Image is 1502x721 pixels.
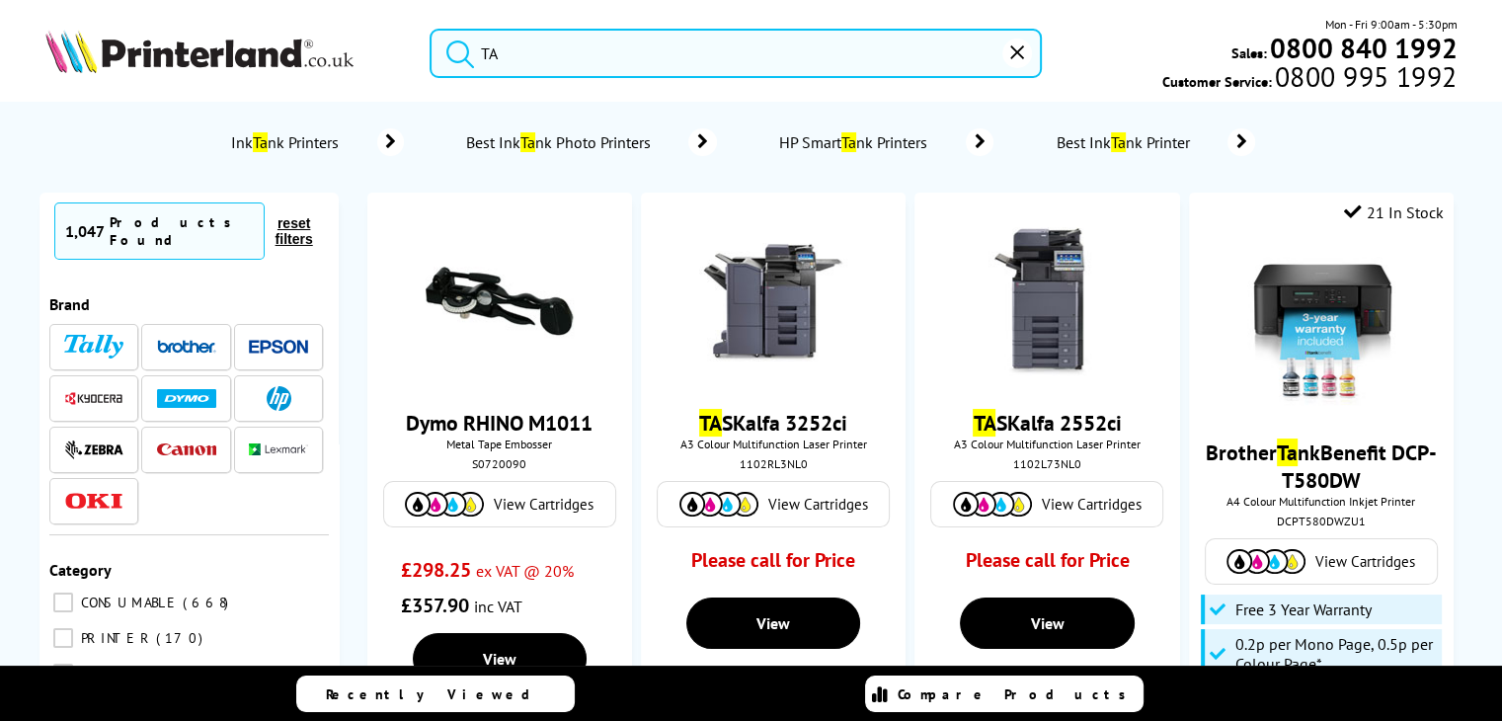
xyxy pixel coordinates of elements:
img: TASKalfa%203252ci%20-%20front%20-%20small.jpg [699,227,847,375]
img: Printerland Logo [45,30,354,73]
a: Best InkTank Photo Printers [463,128,717,156]
img: Cartridges [679,492,758,517]
a: View [960,598,1134,649]
mark: Ta [520,132,535,152]
a: InkTank Printers [227,128,404,156]
a: 0800 840 1992 [1266,39,1457,57]
span: 144 [183,665,231,682]
img: Kyocera [64,391,123,406]
b: 0800 840 1992 [1269,30,1457,66]
span: View Cartridges [768,495,868,514]
span: 0.2p per Mono Page, 0.5p per Colour Page* [1235,634,1436,674]
img: Lexmark [249,443,308,455]
span: PRINTER [76,629,154,647]
input: CONSUMABLE 668 [53,593,73,612]
img: Tally [64,335,123,358]
span: Metal Tape Embosser [377,437,622,451]
span: CONSUMABLE [76,594,181,611]
span: 1,047 [65,221,105,241]
img: HP [267,386,291,411]
img: Epson [249,340,308,355]
img: dymo-m1011-front-small.jpg [426,227,574,375]
div: 1102RL3NL0 [656,456,891,471]
a: View Cartridges [941,492,1152,517]
img: Canon [157,443,216,456]
a: TASKalfa 2552ci [973,409,1121,437]
a: BrotherTankBenefit DCP-T580DW [1206,439,1437,494]
button: reset filters [265,214,324,248]
span: View Cartridges [1315,552,1415,571]
div: DCPT580DWZU1 [1204,514,1439,528]
img: OKI [64,493,123,510]
span: A4 Colour Multifunction Inkjet Printer [1199,494,1444,509]
div: Products Found [110,213,254,249]
img: Dymo [157,389,216,408]
span: Free 3 Year Warranty [1235,600,1372,619]
a: View [686,598,860,649]
img: TASKalfa%202552ci%20-%20front%20-%20small.jpg [973,227,1121,375]
a: TASKalfa 3252ci [699,409,847,437]
img: Zebra [64,440,123,459]
div: Please call for Price [949,547,1146,583]
span: 170 [156,629,207,647]
span: Sales: [1230,43,1266,62]
mark: Ta [841,132,856,152]
span: Brand [49,294,90,314]
mark: TA [699,409,722,437]
mark: Ta [1277,439,1298,466]
span: 0800 995 1992 [1272,67,1457,86]
a: View Cartridges [1216,549,1427,574]
span: Category [49,560,112,580]
span: A3 Colour Multifunction Laser Printer [924,437,1169,451]
span: ex VAT @ 20% [476,561,574,581]
input: PRINTER 170 [53,628,73,648]
span: View Cartridges [494,495,593,514]
img: Brother [157,340,216,354]
img: Cartridges [1226,549,1305,574]
span: View [756,613,790,633]
a: Printerland Logo [45,30,405,77]
span: Recently Viewed [326,685,550,703]
a: Compare Products [865,676,1144,712]
a: HP SmartTank Printers [776,128,993,156]
span: Customer Service: [1162,67,1457,91]
span: ACCESSORY [76,665,181,682]
mark: TA [973,409,995,437]
div: S0720090 [382,456,617,471]
span: Ink nk Printers [227,132,348,152]
span: Compare Products [898,685,1137,703]
span: 668 [183,594,233,611]
a: Dymo RHINO M1011 [406,409,593,437]
img: brother-dcp-t580dw-front-warranty-usp-small.jpg [1247,257,1395,405]
span: £298.25 [401,557,471,583]
span: inc VAT [474,597,522,616]
a: View Cartridges [394,492,605,517]
span: View [1030,613,1064,633]
a: Recently Viewed [296,676,575,712]
input: Search product or brand [430,29,1042,78]
div: Please call for Price [675,547,872,583]
span: Best Ink nk Printer [1053,132,1198,152]
a: View [413,633,587,684]
a: Best InkTank Printer [1053,128,1255,156]
span: HP Smart nk Printers [776,132,936,152]
span: Best Ink nk Photo Printers [463,132,659,152]
mark: Ta [1111,132,1126,152]
mark: Ta [253,132,268,152]
div: 1102L73NL0 [929,456,1164,471]
span: View Cartridges [1042,495,1142,514]
span: View [483,649,516,669]
img: Cartridges [405,492,484,517]
span: A3 Colour Multifunction Laser Printer [651,437,896,451]
span: Mon - Fri 9:00am - 5:30pm [1324,15,1457,34]
a: View Cartridges [668,492,879,517]
input: ACCESSORY 144 [53,664,73,683]
div: 21 In Stock [1344,202,1444,222]
span: £357.90 [401,593,469,618]
img: Cartridges [953,492,1032,517]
